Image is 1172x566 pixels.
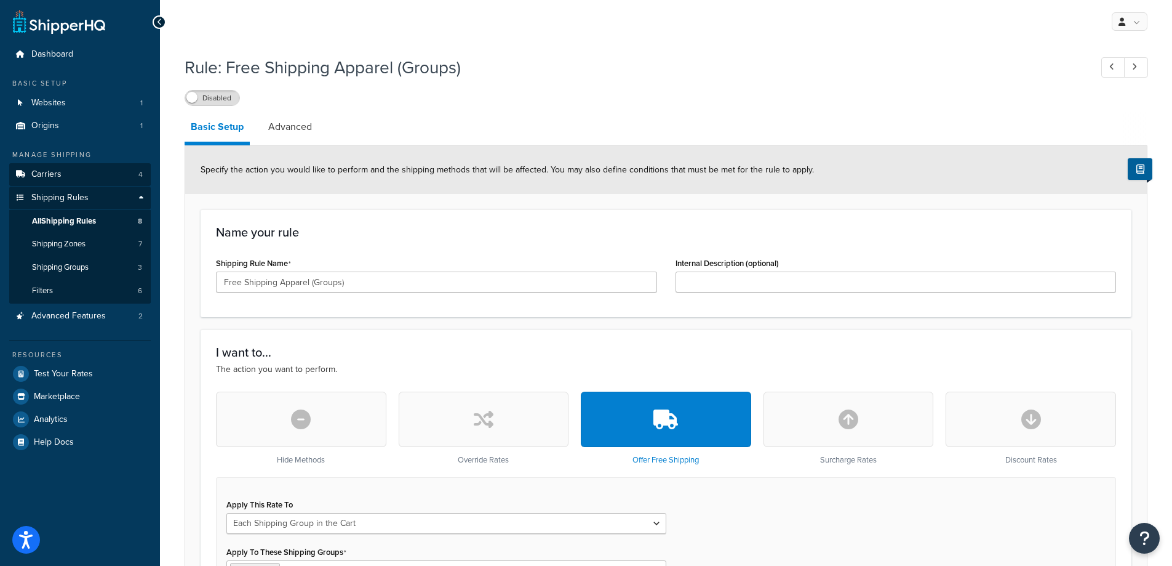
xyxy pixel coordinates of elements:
[140,121,143,131] span: 1
[9,43,151,66] a: Dashboard
[9,210,151,233] a: AllShipping Rules8
[34,369,93,379] span: Test Your Rates
[9,115,151,137] a: Origins1
[9,305,151,328] a: Advanced Features2
[31,121,59,131] span: Origins
[31,98,66,108] span: Websites
[676,259,779,268] label: Internal Description (optional)
[32,286,53,296] span: Filters
[1101,57,1125,78] a: Previous Record
[399,392,569,465] div: Override Rates
[9,187,151,304] li: Shipping Rules
[140,98,143,108] span: 1
[32,239,86,249] span: Shipping Zones
[34,414,68,425] span: Analytics
[138,169,143,180] span: 4
[1124,57,1148,78] a: Next Record
[946,392,1116,465] div: Discount Rates
[262,112,318,142] a: Advanced
[138,216,142,227] span: 8
[34,392,80,402] span: Marketplace
[9,431,151,453] a: Help Docs
[9,256,151,279] a: Shipping Groups3
[9,233,151,256] a: Shipping Zones7
[185,55,1078,79] h1: Rule: Free Shipping Apparel (Groups)
[9,163,151,186] li: Carriers
[9,187,151,209] a: Shipping Rules
[9,92,151,115] li: Websites
[31,169,62,180] span: Carriers
[31,49,73,60] span: Dashboard
[9,350,151,360] div: Resources
[34,437,74,448] span: Help Docs
[31,311,106,321] span: Advanced Features
[185,91,239,105] label: Disabled
[185,112,250,145] a: Basic Setup
[9,163,151,186] a: Carriers4
[9,92,151,115] a: Websites1
[9,256,151,279] li: Shipping Groups
[216,259,291,269] label: Shipping Rule Name
[216,363,1116,376] p: The action you want to perform.
[581,392,751,465] div: Offer Free Shipping
[138,262,142,273] span: 3
[216,225,1116,239] h3: Name your rule
[138,239,142,249] span: 7
[226,500,293,509] label: Apply This Rate To
[9,233,151,256] li: Shipping Zones
[216,392,386,465] div: Hide Methods
[1129,523,1160,554] button: Open Resource Center
[216,346,1116,359] h3: I want to...
[32,216,96,227] span: All Shipping Rules
[32,262,89,273] span: Shipping Groups
[9,280,151,302] a: Filters6
[9,78,151,89] div: Basic Setup
[201,163,814,176] span: Specify the action you would like to perform and the shipping methods that will be affected. You ...
[138,286,142,296] span: 6
[138,311,143,321] span: 2
[1128,158,1152,180] button: Show Help Docs
[9,150,151,160] div: Manage Shipping
[9,386,151,408] a: Marketplace
[226,548,346,557] label: Apply To These Shipping Groups
[9,305,151,328] li: Advanced Features
[9,408,151,431] a: Analytics
[31,193,89,203] span: Shipping Rules
[763,392,934,465] div: Surcharge Rates
[9,115,151,137] li: Origins
[9,280,151,302] li: Filters
[9,363,151,385] a: Test Your Rates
